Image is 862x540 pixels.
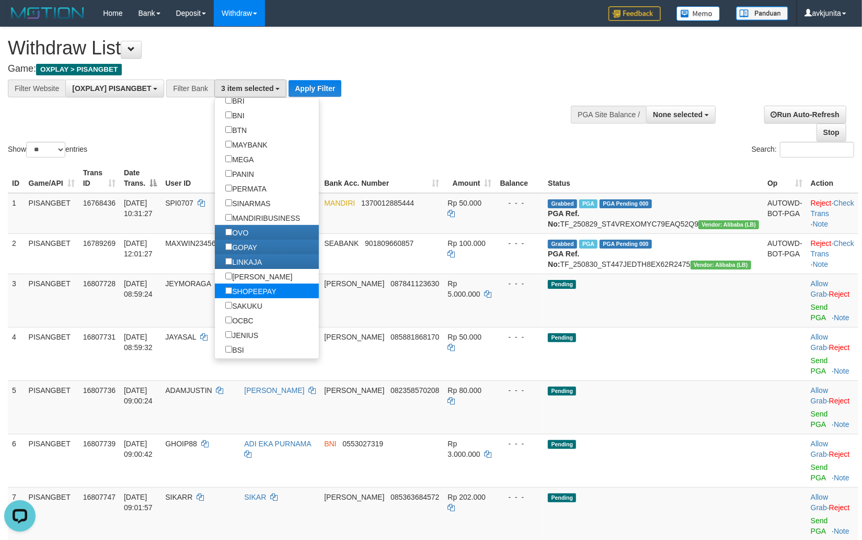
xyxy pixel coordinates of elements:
[763,193,807,234] td: AUTOWD-BOT-PGA
[390,333,439,341] span: Copy 085881868170 to clipboard
[548,199,577,208] span: Grabbed
[544,193,763,234] td: TF_250829_ST4VREXOMYC79EAQ52Q9
[65,80,164,97] button: [OXPLAY] PISANGBET
[448,279,480,298] span: Rp 5.000.000
[165,239,215,248] span: MAXWIN23456
[215,137,278,152] label: MAYBANK
[215,328,269,342] label: JENIUS
[225,126,232,133] input: BTN
[124,279,153,298] span: [DATE] 08:59:24
[811,410,828,429] a: Send PGA
[807,274,858,327] td: ·
[811,516,828,535] a: Send PGA
[8,64,564,74] h4: Game:
[342,440,383,448] span: Copy 0553027319 to clipboard
[225,302,232,309] input: SAKUKU
[811,463,828,482] a: Send PGA
[8,142,87,157] label: Show entries
[829,343,850,352] a: Reject
[390,386,439,395] span: Copy 082358570208 to clipboard
[361,199,414,207] span: Copy 1370012885444 to clipboard
[698,220,759,229] span: Vendor URL: https://dashboard.q2checkout.com/secure
[448,493,486,501] span: Rp 202.000
[579,240,597,249] span: Marked by avksurya
[225,111,232,118] input: BNI
[120,163,161,193] th: Date Trans.: activate to sort column descending
[548,280,576,289] span: Pending
[25,327,79,380] td: PISANGBET
[544,233,763,274] td: TF_250830_ST447JEDTH8EX62R2475
[79,163,120,193] th: Trans ID: activate to sort column ascending
[8,80,65,97] div: Filter Website
[811,279,828,298] a: Allow Grab
[752,142,854,157] label: Search:
[579,199,597,208] span: Marked by avkyakub
[320,163,443,193] th: Bank Acc. Number: activate to sort column ascending
[165,493,192,501] span: SIKARR
[215,313,263,328] label: OCBC
[324,493,384,501] span: [PERSON_NAME]
[225,258,232,265] input: LINKAJA
[571,106,646,123] div: PGA Site Balance /
[83,333,116,341] span: 16807731
[165,386,212,395] span: ADAMJUSTIN
[608,6,661,21] img: Feedback.jpg
[500,385,540,396] div: - - -
[811,440,828,458] a: Allow Grab
[544,163,763,193] th: Status
[448,239,486,248] span: Rp 100.000
[448,199,482,207] span: Rp 50.000
[653,110,703,119] span: None selected
[807,193,858,234] td: · ·
[166,80,214,97] div: Filter Bank
[448,386,482,395] span: Rp 80.000
[215,108,255,122] label: BNI
[8,327,25,380] td: 4
[548,440,576,449] span: Pending
[811,386,829,405] span: ·
[25,233,79,274] td: PISANGBET
[8,193,25,234] td: 1
[8,380,25,434] td: 5
[691,261,751,269] span: Vendor URL: https://dashboard.q2checkout.com/secure
[215,357,280,372] label: DANAMON
[215,269,303,284] label: [PERSON_NAME]
[83,239,116,248] span: 16789269
[225,170,232,177] input: PANIN
[811,239,854,258] a: Check Trans
[83,493,116,501] span: 16807747
[763,233,807,274] td: AUTOWD-BOT-PGA
[390,279,439,288] span: Copy 087841123630 to clipboard
[811,199,832,207] a: Reject
[8,434,25,487] td: 6
[215,254,272,269] label: LINKAJA
[225,97,232,104] input: BRI
[834,313,849,322] a: Note
[8,5,87,21] img: MOTION_logo.png
[244,493,266,501] a: SIKAR
[811,333,828,352] a: Allow Grab
[124,440,153,458] span: [DATE] 09:00:42
[548,387,576,396] span: Pending
[500,332,540,342] div: - - -
[215,196,281,210] label: SINARMAS
[165,199,193,207] span: SPI0707
[83,199,116,207] span: 16768436
[496,163,544,193] th: Balance
[225,229,232,235] input: OVO
[124,239,153,258] span: [DATE] 12:01:27
[500,238,540,249] div: - - -
[834,367,849,375] a: Note
[25,434,79,487] td: PISANGBET
[324,386,384,395] span: [PERSON_NAME]
[225,273,232,279] input: [PERSON_NAME]
[807,163,858,193] th: Action
[215,93,255,108] label: BRI
[215,152,264,166] label: MEGA
[646,106,716,123] button: None selected
[548,493,576,502] span: Pending
[780,142,854,157] input: Search:
[36,64,122,75] span: OXPLAY > PISANGBET
[124,386,153,405] span: [DATE] 09:00:24
[225,287,232,294] input: SHOPEEPAY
